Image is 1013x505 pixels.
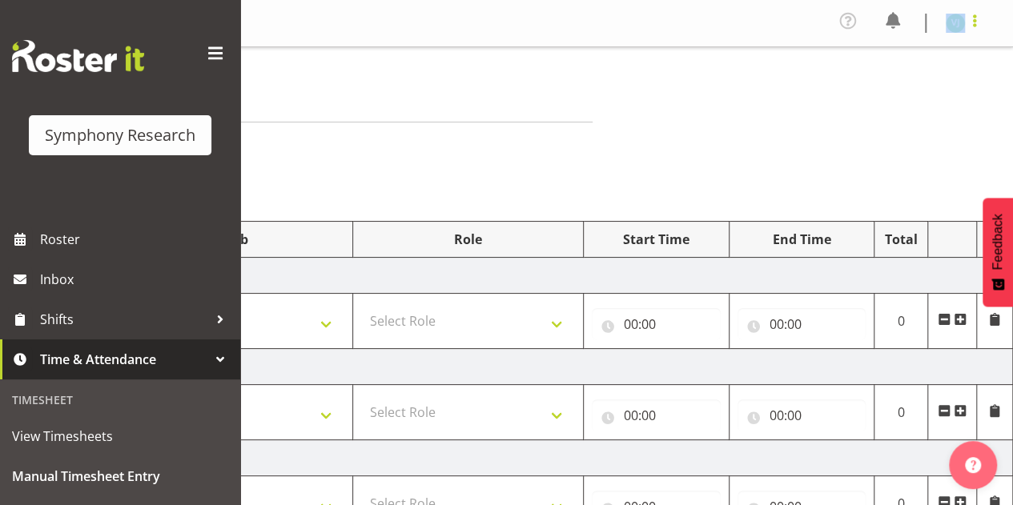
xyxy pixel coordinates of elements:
[592,308,721,340] input: Click to select...
[882,230,919,249] div: Total
[4,416,236,456] a: View Timesheets
[738,399,866,431] input: Click to select...
[12,464,228,488] span: Manual Timesheet Entry
[40,227,232,251] span: Roster
[45,123,195,147] div: Symphony Research
[12,424,228,448] span: View Timesheets
[4,383,236,416] div: Timesheet
[40,347,208,371] span: Time & Attendance
[874,385,928,440] td: 0
[592,230,721,249] div: Start Time
[991,214,1005,270] span: Feedback
[592,399,721,431] input: Click to select...
[12,40,144,72] img: Rosterit website logo
[4,456,236,496] a: Manual Timesheet Entry
[965,457,981,473] img: help-xxl-2.png
[40,267,232,291] span: Inbox
[874,294,928,349] td: 0
[40,307,208,331] span: Shifts
[738,230,866,249] div: End Time
[946,14,965,33] img: vishal-jain1986.jpg
[983,198,1013,307] button: Feedback - Show survey
[738,308,866,340] input: Click to select...
[361,230,575,249] div: Role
